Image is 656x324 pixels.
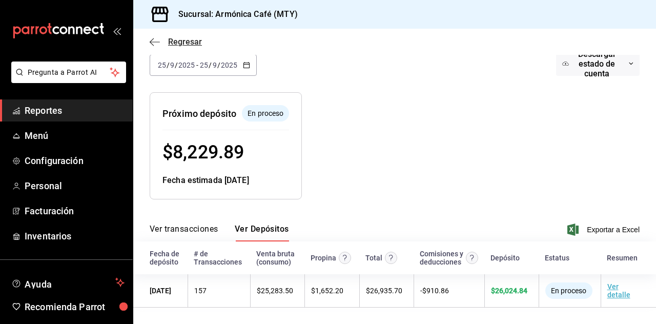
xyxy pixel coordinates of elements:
[466,252,478,264] svg: Contempla comisión de ventas y propinas, IVA, cancelaciones y devoluciones.
[569,224,640,236] button: Exportar a Excel
[212,61,217,69] input: --
[607,282,630,299] a: Ver detalle
[242,105,289,121] div: El depósito aún no se ha enviado a tu cuenta bancaria.
[175,61,178,69] span: /
[420,250,463,266] div: Comisiones y deducciones
[235,224,289,241] button: Ver Depósitos
[243,108,288,119] span: En proceso
[150,224,218,241] button: Ver transacciones
[150,37,202,47] button: Regresar
[25,154,125,168] span: Configuración
[25,129,125,143] span: Menú
[11,62,126,83] button: Pregunta a Parrot AI
[157,61,167,69] input: --
[162,174,289,187] div: Fecha estimada [DATE]
[133,274,188,308] td: [DATE]
[194,250,244,266] div: # de Transacciones
[167,61,170,69] span: /
[25,179,125,193] span: Personal
[385,252,397,264] svg: Este monto equivale al total de la venta más otros abonos antes de aplicar comisión e IVA.
[196,61,198,69] span: -
[150,250,181,266] div: Fecha de depósito
[556,51,640,76] button: Descargar estado de cuenta
[547,287,590,295] span: En proceso
[569,49,625,78] span: Descargar estado de cuenta
[25,229,125,243] span: Inventarios
[113,27,121,35] button: open_drawer_menu
[25,300,125,314] span: Recomienda Parrot
[491,287,527,295] span: $ 26,024.84
[25,204,125,218] span: Facturación
[339,252,351,264] svg: Las propinas mostradas excluyen toda configuración de retención.
[170,8,298,21] h3: Sucursal: Armónica Café (MTY)
[256,250,298,266] div: Venta bruta (consumo)
[25,104,125,117] span: Reportes
[25,276,111,289] span: Ayuda
[178,61,195,69] input: ----
[365,254,382,262] div: Total
[420,287,449,295] span: - $ 910.86
[188,274,250,308] td: 157
[28,67,110,78] span: Pregunta a Parrot AI
[209,61,212,69] span: /
[7,74,126,85] a: Pregunta a Parrot AI
[162,141,244,163] span: $ 8,229.89
[257,287,293,295] span: $ 25,283.50
[490,254,520,262] div: Depósito
[199,61,209,69] input: --
[162,107,236,120] div: Próximo depósito
[545,254,569,262] div: Estatus
[170,61,175,69] input: --
[217,61,220,69] span: /
[311,254,336,262] div: Propina
[150,224,289,241] div: navigation tabs
[366,287,402,295] span: $ 26,935.70
[545,282,592,299] div: El depósito aún no se ha enviado a tu cuenta bancaria.
[168,37,202,47] span: Regresar
[607,254,638,262] div: Resumen
[311,287,343,295] span: $ 1,652.20
[220,61,238,69] input: ----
